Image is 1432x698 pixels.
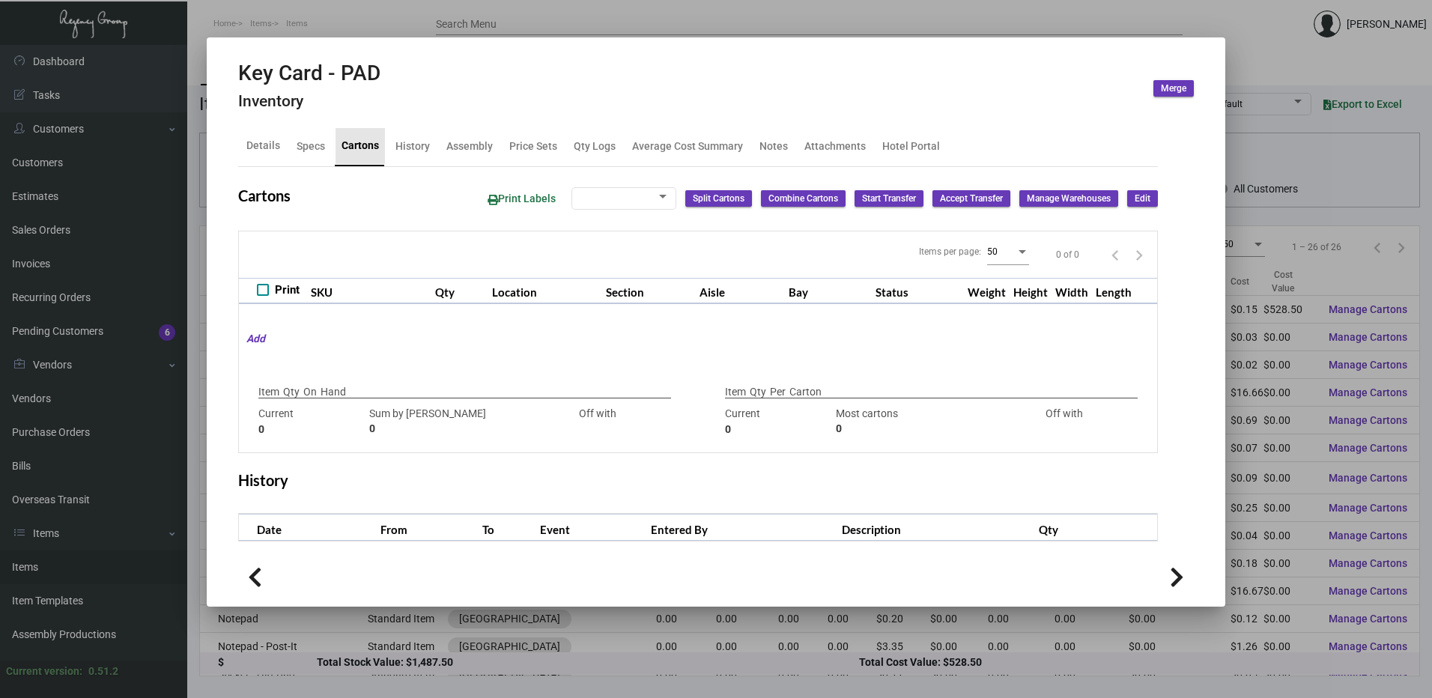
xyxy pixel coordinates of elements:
[238,61,380,86] h2: Key Card - PAD
[488,278,602,304] th: Location
[761,190,846,207] button: Combine Cartons
[696,278,785,304] th: Aisle
[789,384,822,400] p: Carton
[239,331,265,347] mat-hint: Add
[479,515,536,541] th: To
[1127,190,1158,207] button: Edit
[862,192,916,205] span: Start Transfer
[1135,192,1150,205] span: Edit
[258,384,279,400] p: Item
[987,246,998,257] span: 50
[836,406,1005,437] div: Most cartons
[882,138,940,154] div: Hotel Portal
[239,515,377,541] th: Date
[685,190,752,207] button: Split Cartons
[369,406,538,437] div: Sum by [PERSON_NAME]
[759,138,788,154] div: Notes
[574,138,616,154] div: Qty Logs
[1013,406,1116,437] div: Off with
[602,278,696,304] th: Section
[238,186,291,204] h2: Cartons
[536,515,647,541] th: Event
[1056,248,1079,261] div: 0 of 0
[1127,243,1151,267] button: Next page
[1161,82,1186,95] span: Merge
[321,384,346,400] p: Hand
[275,281,300,299] span: Print
[1052,278,1092,304] th: Width
[940,192,1003,205] span: Accept Transfer
[1035,515,1157,541] th: Qty
[750,384,766,400] p: Qty
[6,664,82,679] div: Current version:
[1092,278,1135,304] th: Length
[431,278,488,304] th: Qty
[785,278,872,304] th: Bay
[297,138,325,154] div: Specs
[509,138,557,154] div: Price Sets
[693,192,744,205] span: Split Cartons
[838,515,1036,541] th: Description
[246,138,280,154] div: Details
[546,406,649,437] div: Off with
[1010,278,1052,304] th: Height
[725,384,746,400] p: Item
[1019,190,1118,207] button: Manage Warehouses
[88,664,118,679] div: 0.51.2
[919,245,981,258] div: Items per page:
[855,190,923,207] button: Start Transfer
[770,384,786,400] p: Per
[1153,80,1194,97] button: Merge
[395,138,430,154] div: History
[488,192,556,204] span: Print Labels
[1103,243,1127,267] button: Previous page
[768,192,838,205] span: Combine Cartons
[932,190,1010,207] button: Accept Transfer
[872,278,964,304] th: Status
[283,384,300,400] p: Qty
[342,138,379,154] div: Cartons
[238,471,288,489] h2: History
[377,515,479,541] th: From
[1027,192,1111,205] span: Manage Warehouses
[987,246,1029,258] mat-select: Items per page:
[476,185,568,213] button: Print Labels
[238,92,380,111] h4: Inventory
[647,515,838,541] th: Entered By
[632,138,743,154] div: Average Cost Summary
[725,406,828,437] div: Current
[964,278,1010,304] th: Weight
[307,278,431,304] th: SKU
[446,138,493,154] div: Assembly
[303,384,317,400] p: On
[258,406,362,437] div: Current
[804,138,866,154] div: Attachments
